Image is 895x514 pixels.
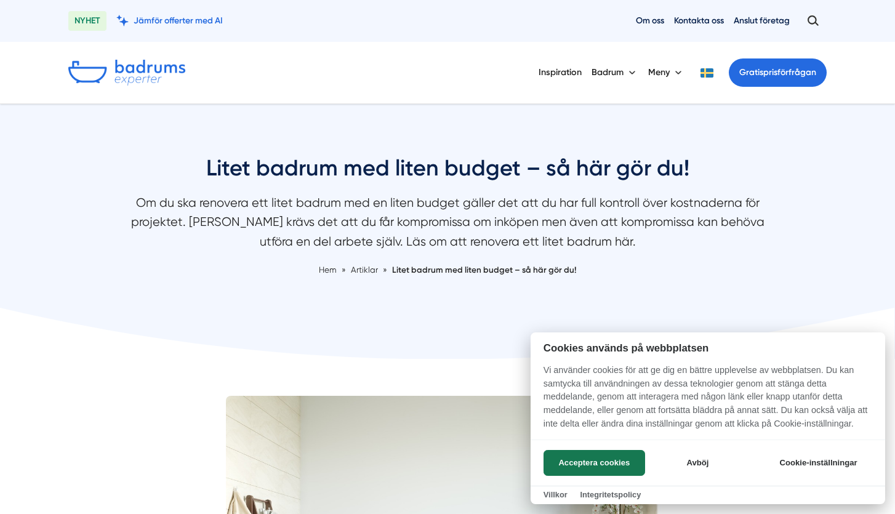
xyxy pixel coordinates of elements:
[580,490,641,499] a: Integritetspolicy
[544,450,645,476] button: Acceptera cookies
[649,450,747,476] button: Avböj
[544,490,568,499] a: Villkor
[531,364,885,439] p: Vi använder cookies för att ge dig en bättre upplevelse av webbplatsen. Du kan samtycka till anvä...
[531,342,885,354] h2: Cookies används på webbplatsen
[765,450,872,476] button: Cookie-inställningar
